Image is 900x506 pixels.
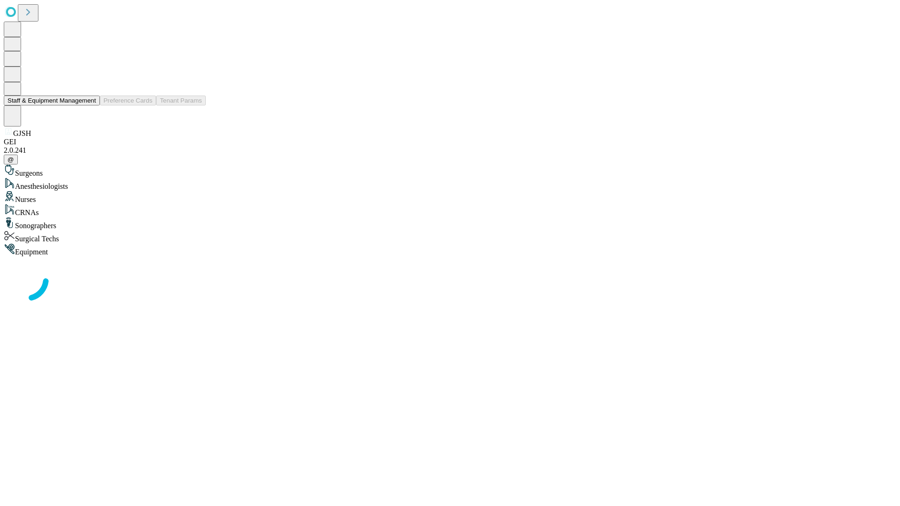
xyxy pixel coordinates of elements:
[4,96,100,105] button: Staff & Equipment Management
[4,164,896,178] div: Surgeons
[4,243,896,256] div: Equipment
[4,146,896,155] div: 2.0.241
[4,191,896,204] div: Nurses
[7,156,14,163] span: @
[4,138,896,146] div: GEI
[4,204,896,217] div: CRNAs
[156,96,206,105] button: Tenant Params
[4,230,896,243] div: Surgical Techs
[100,96,156,105] button: Preference Cards
[13,129,31,137] span: GJSH
[4,155,18,164] button: @
[4,178,896,191] div: Anesthesiologists
[4,217,896,230] div: Sonographers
